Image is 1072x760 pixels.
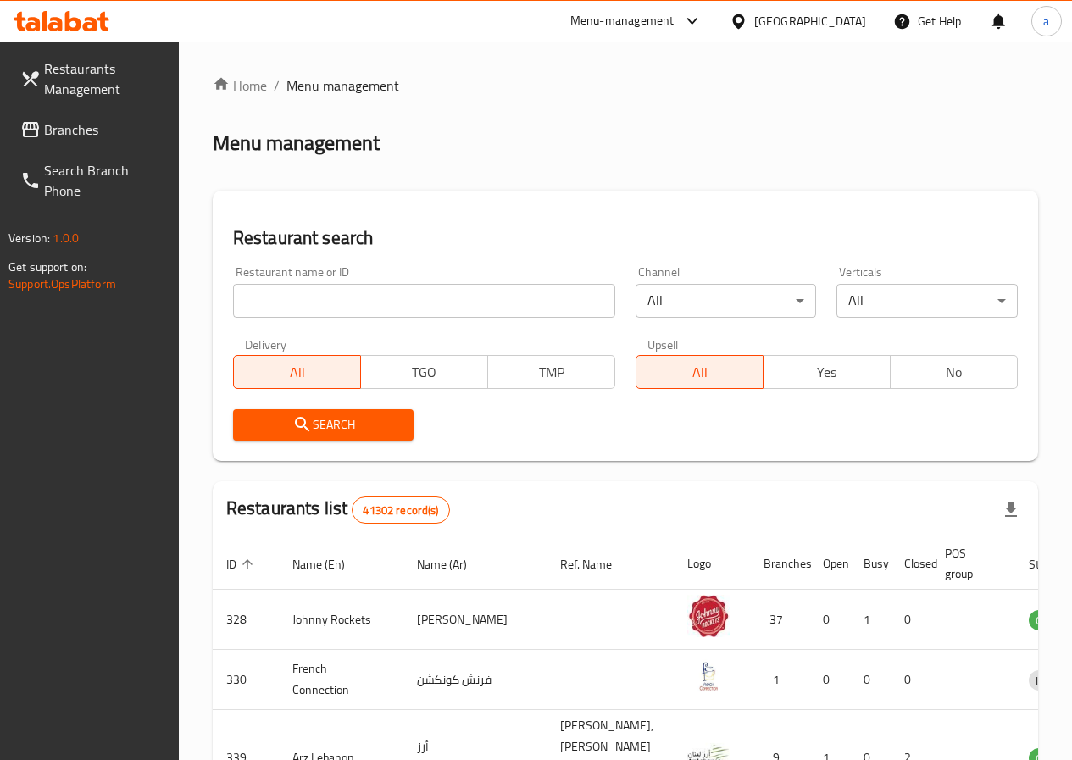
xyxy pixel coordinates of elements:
[850,538,891,590] th: Busy
[360,355,488,389] button: TGO
[945,543,995,584] span: POS group
[233,355,361,389] button: All
[213,650,279,710] td: 330
[245,338,287,350] label: Delivery
[8,273,116,295] a: Support.OpsPlatform
[241,360,354,385] span: All
[213,75,1038,96] nav: breadcrumb
[636,355,764,389] button: All
[213,590,279,650] td: 328
[754,12,866,31] div: [GEOGRAPHIC_DATA]
[674,538,750,590] th: Logo
[890,355,1018,389] button: No
[836,284,1018,318] div: All
[809,590,850,650] td: 0
[809,650,850,710] td: 0
[570,11,675,31] div: Menu-management
[687,655,730,697] img: French Connection
[643,360,757,385] span: All
[44,119,165,140] span: Branches
[233,409,414,441] button: Search
[687,595,730,637] img: Johnny Rockets
[560,554,634,574] span: Ref. Name
[368,360,481,385] span: TGO
[891,538,931,590] th: Closed
[417,554,489,574] span: Name (Ar)
[647,338,679,350] label: Upsell
[247,414,401,435] span: Search
[750,650,809,710] td: 1
[891,590,931,650] td: 0
[286,75,399,96] span: Menu management
[8,227,50,249] span: Version:
[403,650,547,710] td: فرنش كونكشن
[487,355,615,389] button: TMP
[636,284,817,318] div: All
[850,650,891,710] td: 0
[53,227,79,249] span: 1.0.0
[750,538,809,590] th: Branches
[279,650,403,710] td: French Connection
[750,590,809,650] td: 37
[770,360,884,385] span: Yes
[352,496,449,524] div: Total records count
[233,225,1018,251] h2: Restaurant search
[850,590,891,650] td: 1
[274,75,280,96] li: /
[7,109,179,150] a: Branches
[279,590,403,650] td: Johnny Rockets
[1029,610,1070,630] div: OPEN
[226,496,450,524] h2: Restaurants list
[8,256,86,278] span: Get support on:
[891,650,931,710] td: 0
[213,130,380,157] h2: Menu management
[809,538,850,590] th: Open
[292,554,367,574] span: Name (En)
[233,284,615,318] input: Search for restaurant name or ID..
[7,48,179,109] a: Restaurants Management
[226,554,258,574] span: ID
[763,355,891,389] button: Yes
[213,75,267,96] a: Home
[44,58,165,99] span: Restaurants Management
[403,590,547,650] td: [PERSON_NAME]
[7,150,179,211] a: Search Branch Phone
[1043,12,1049,31] span: a
[495,360,608,385] span: TMP
[897,360,1011,385] span: No
[991,490,1031,530] div: Export file
[44,160,165,201] span: Search Branch Phone
[353,502,448,519] span: 41302 record(s)
[1029,611,1070,630] span: OPEN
